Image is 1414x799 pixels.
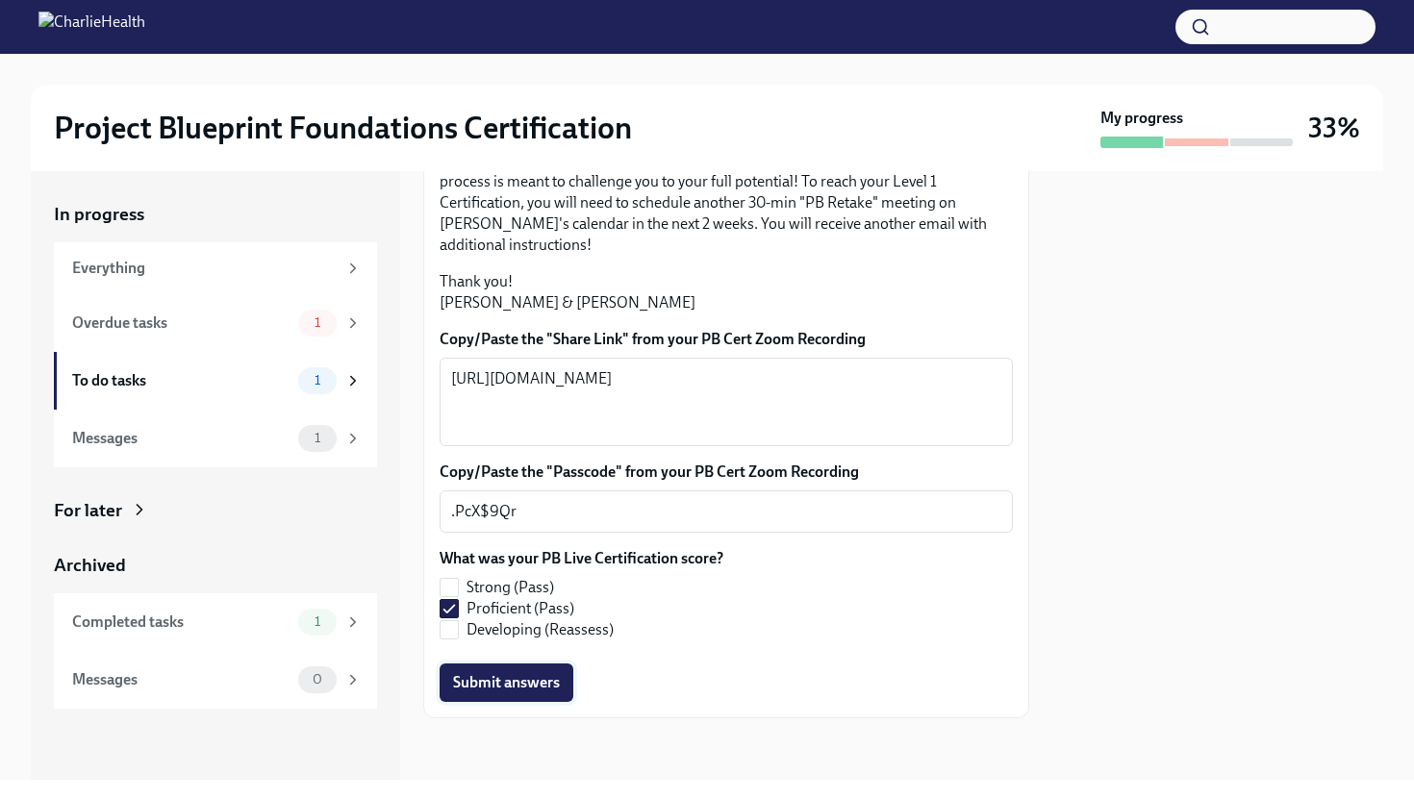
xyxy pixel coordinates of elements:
div: Everything [72,258,337,279]
p: Thank you! [PERSON_NAME] & [PERSON_NAME] [440,271,1013,313]
a: Archived [54,553,377,578]
button: Submit answers [440,663,573,702]
a: For later [54,498,377,523]
a: Everything [54,242,377,294]
span: 0 [301,672,334,687]
label: Copy/Paste the "Passcode" from your PB Cert Zoom Recording [440,462,1013,483]
a: Messages1 [54,410,377,467]
h2: Project Blueprint Foundations Certification [54,109,632,147]
a: To do tasks1 [54,352,377,410]
a: Overdue tasks1 [54,294,377,352]
div: To do tasks [72,370,290,391]
img: CharlieHealth [38,12,145,42]
textarea: .PcX$9Qr [451,500,1001,523]
h3: 33% [1308,111,1360,145]
span: Strong (Pass) [467,577,554,598]
a: Messages0 [54,651,377,709]
a: Completed tasks1 [54,593,377,651]
span: Proficient (Pass) [467,598,574,619]
div: Overdue tasks [72,312,290,334]
label: What was your PB Live Certification score? [440,548,723,569]
a: In progress [54,202,377,227]
div: Completed tasks [72,612,290,633]
textarea: [URL][DOMAIN_NAME] [451,367,1001,437]
span: Submit answers [453,673,560,692]
p: Note: if you received a "Developing (Reasses)" score, don't get disheartened--this process is mea... [440,150,1013,256]
span: 1 [303,614,332,629]
span: Developing (Reassess) [467,619,614,640]
span: 1 [303,315,332,330]
strong: My progress [1100,108,1183,129]
div: Messages [72,669,290,690]
div: Messages [72,428,290,449]
span: 1 [303,431,332,445]
label: Copy/Paste the "Share Link" from your PB Cert Zoom Recording [440,329,1013,350]
span: 1 [303,373,332,387]
div: For later [54,498,122,523]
